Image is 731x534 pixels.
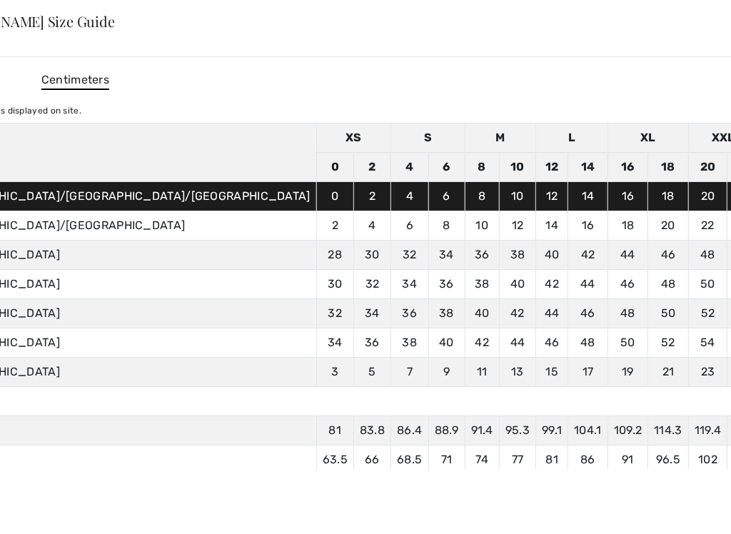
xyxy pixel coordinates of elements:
[441,453,453,466] span: 71
[499,299,535,328] td: 42
[568,211,608,241] td: 16
[568,153,608,182] td: 14
[499,182,535,211] td: 10
[353,358,390,387] td: 5
[353,270,390,299] td: 32
[568,182,608,211] td: 14
[568,328,608,358] td: 48
[391,211,428,241] td: 6
[622,453,634,466] span: 91
[688,270,727,299] td: 50
[428,241,465,270] td: 34
[360,423,385,437] span: 83.8
[545,453,558,466] span: 81
[535,182,568,211] td: 12
[465,182,499,211] td: 8
[608,211,648,241] td: 18
[391,182,428,211] td: 4
[428,299,465,328] td: 38
[428,358,465,387] td: 9
[475,453,488,466] span: 74
[568,270,608,299] td: 44
[535,328,568,358] td: 46
[465,241,499,270] td: 36
[580,453,595,466] span: 86
[688,211,727,241] td: 22
[41,71,109,90] span: Centimeters
[428,153,465,182] td: 6
[428,211,465,241] td: 8
[428,328,465,358] td: 40
[574,423,602,437] span: 104.1
[316,299,353,328] td: 32
[465,211,499,241] td: 10
[535,270,568,299] td: 42
[648,153,689,182] td: 18
[391,358,428,387] td: 7
[499,153,535,182] td: 10
[465,124,535,153] td: M
[648,328,689,358] td: 52
[535,358,568,387] td: 15
[499,241,535,270] td: 38
[397,423,422,437] span: 86.4
[499,270,535,299] td: 40
[499,328,535,358] td: 44
[316,153,353,182] td: 0
[465,358,499,387] td: 11
[435,423,458,437] span: 88.9
[698,453,717,466] span: 102
[499,211,535,241] td: 12
[608,124,688,153] td: XL
[568,241,608,270] td: 42
[499,358,535,387] td: 13
[608,270,648,299] td: 46
[505,423,530,437] span: 95.3
[365,453,380,466] span: 66
[608,299,648,328] td: 48
[391,299,428,328] td: 36
[648,241,689,270] td: 46
[608,153,648,182] td: 16
[568,299,608,328] td: 46
[688,358,727,387] td: 23
[316,328,353,358] td: 34
[465,328,499,358] td: 42
[542,423,562,437] span: 99.1
[608,182,648,211] td: 16
[328,423,341,437] span: 81
[465,299,499,328] td: 40
[428,270,465,299] td: 36
[608,328,648,358] td: 50
[656,453,680,466] span: 96.5
[316,211,353,241] td: 2
[353,328,390,358] td: 36
[688,182,727,211] td: 20
[535,153,568,182] td: 12
[465,153,499,182] td: 8
[654,423,682,437] span: 114.3
[397,453,422,466] span: 68.5
[614,423,642,437] span: 109.2
[316,182,353,211] td: 0
[316,241,353,270] td: 28
[316,270,353,299] td: 30
[353,153,390,182] td: 2
[608,241,648,270] td: 44
[695,423,722,437] span: 119.4
[428,182,465,211] td: 6
[512,453,524,466] span: 77
[391,328,428,358] td: 38
[316,124,390,153] td: XS
[465,270,499,299] td: 38
[323,453,348,466] span: 63.5
[471,423,493,437] span: 91.4
[688,328,727,358] td: 54
[535,211,568,241] td: 14
[391,124,465,153] td: S
[316,358,353,387] td: 3
[391,153,428,182] td: 4
[648,211,689,241] td: 20
[688,153,727,182] td: 20
[608,358,648,387] td: 19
